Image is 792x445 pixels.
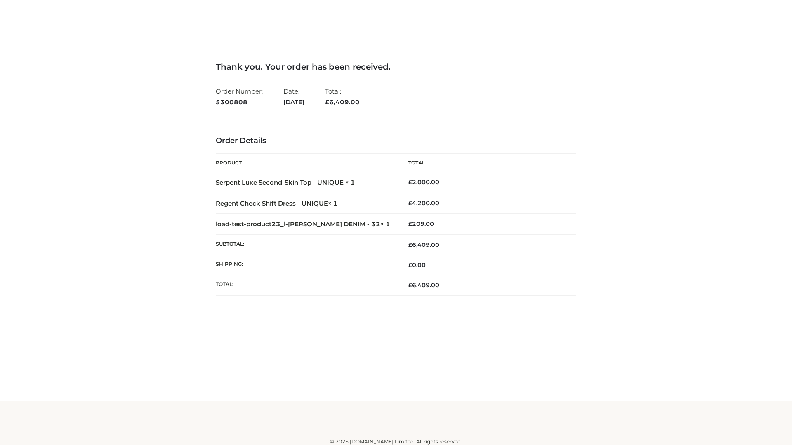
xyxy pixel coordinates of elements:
th: Product [216,154,396,172]
span: £ [408,261,412,269]
strong: Regent Check Shift Dress - UNIQUE [216,199,338,207]
strong: [DATE] [283,97,304,108]
strong: × 1 [328,199,338,207]
span: £ [408,199,412,207]
span: £ [325,98,329,106]
th: Subtotal: [216,234,396,255]
th: Shipping: [216,255,396,275]
span: £ [408,178,412,186]
bdi: 209.00 [408,220,434,227]
span: £ [408,241,412,248]
span: £ [408,281,412,289]
strong: load-test-product23_l-[PERSON_NAME] DENIM - 32 [216,220,390,228]
li: Order Number: [216,84,263,109]
li: Total: [325,84,360,109]
strong: 5300808 [216,97,263,108]
th: Total [396,154,576,172]
strong: × 1 [380,220,390,228]
span: 6,409.00 [325,98,360,106]
strong: × 1 [345,178,355,186]
li: Date: [283,84,304,109]
span: £ [408,220,412,227]
span: 6,409.00 [408,241,439,248]
h3: Order Details [216,136,576,145]
bdi: 2,000.00 [408,178,439,186]
th: Total: [216,275,396,295]
h3: Thank you. Your order has been received. [216,62,576,72]
bdi: 4,200.00 [408,199,439,207]
span: 6,409.00 [408,281,439,289]
a: Serpent Luxe Second-Skin Top - UNIQUE [216,178,344,186]
bdi: 0.00 [408,261,426,269]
